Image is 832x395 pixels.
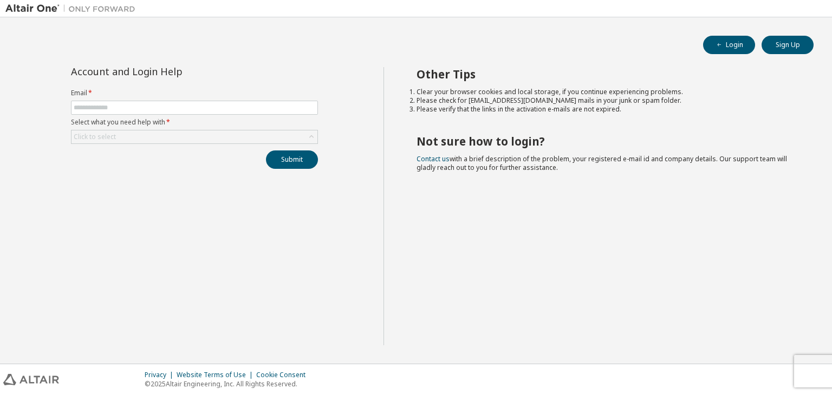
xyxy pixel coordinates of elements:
a: Contact us [417,154,450,163]
label: Email [71,89,318,97]
span: with a brief description of the problem, your registered e-mail id and company details. Our suppo... [417,154,787,172]
li: Clear your browser cookies and local storage, if you continue experiencing problems. [417,88,795,96]
div: Cookie Consent [256,371,312,379]
p: © 2025 Altair Engineering, Inc. All Rights Reserved. [145,379,312,389]
div: Click to select [74,133,116,141]
h2: Other Tips [417,67,795,81]
img: altair_logo.svg [3,374,59,385]
label: Select what you need help with [71,118,318,127]
button: Login [703,36,755,54]
div: Account and Login Help [71,67,269,76]
div: Website Terms of Use [177,371,256,379]
li: Please verify that the links in the activation e-mails are not expired. [417,105,795,114]
button: Sign Up [762,36,814,54]
li: Please check for [EMAIL_ADDRESS][DOMAIN_NAME] mails in your junk or spam folder. [417,96,795,105]
div: Privacy [145,371,177,379]
button: Submit [266,150,318,169]
div: Click to select [71,130,317,143]
img: Altair One [5,3,141,14]
h2: Not sure how to login? [417,134,795,148]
